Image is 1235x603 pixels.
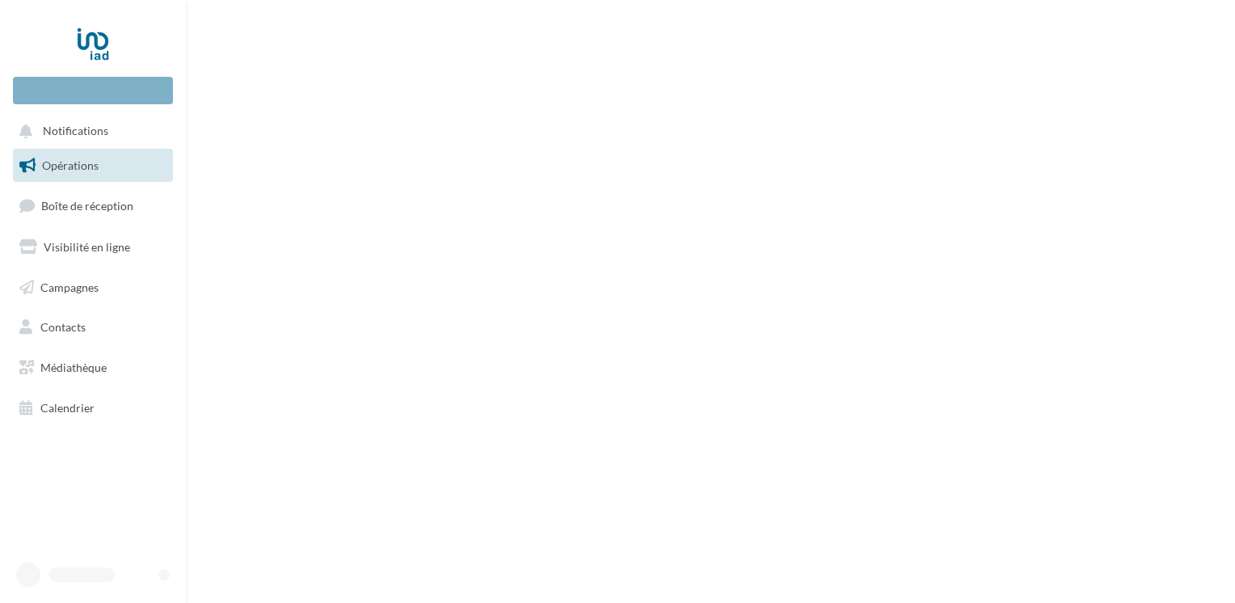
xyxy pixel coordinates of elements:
[40,361,107,374] span: Médiathèque
[10,230,176,264] a: Visibilité en ligne
[44,240,130,254] span: Visibilité en ligne
[40,280,99,293] span: Campagnes
[10,351,176,385] a: Médiathèque
[43,124,108,138] span: Notifications
[40,320,86,334] span: Contacts
[41,199,133,213] span: Boîte de réception
[42,158,99,172] span: Opérations
[40,401,95,415] span: Calendrier
[13,77,173,104] div: Nouvelle campagne
[10,310,176,344] a: Contacts
[10,391,176,425] a: Calendrier
[10,149,176,183] a: Opérations
[10,271,176,305] a: Campagnes
[10,188,176,223] a: Boîte de réception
